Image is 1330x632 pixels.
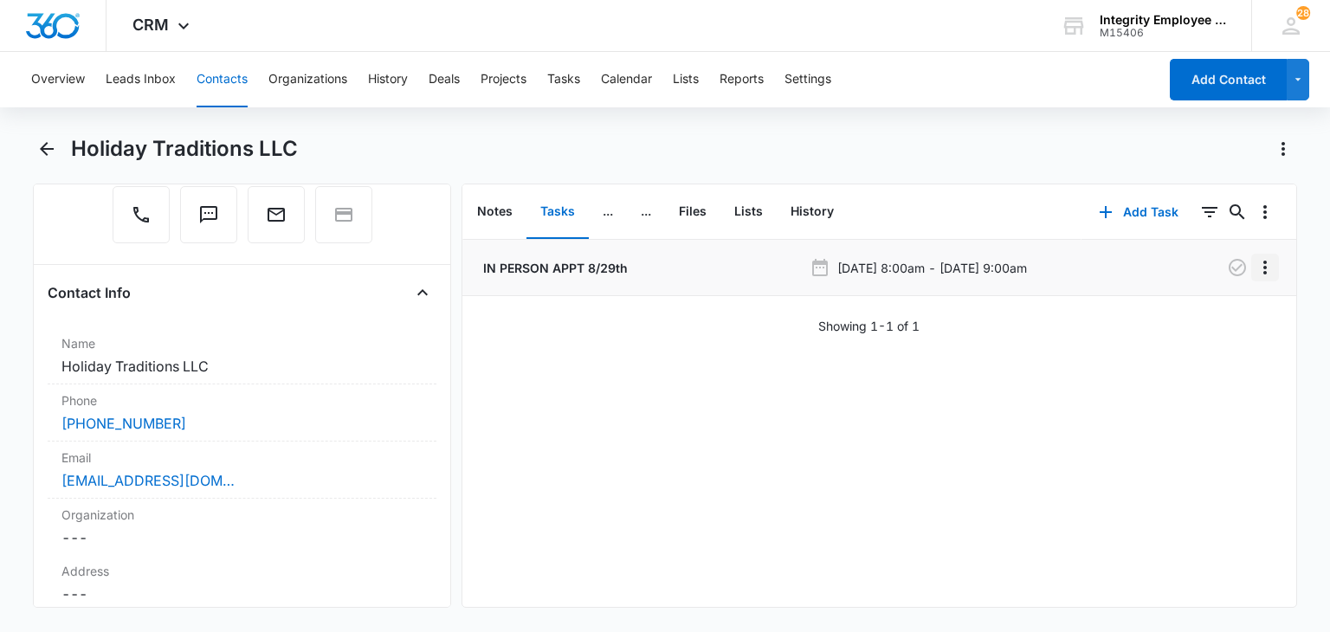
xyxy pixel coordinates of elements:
a: Text [180,213,237,228]
button: History [368,52,408,107]
button: Actions [1269,135,1297,163]
button: Add Contact [1170,59,1287,100]
button: Leads Inbox [106,52,176,107]
button: Call [113,186,170,243]
button: Organizations [268,52,347,107]
a: IN PERSON APPT 8/29th [480,259,628,277]
button: Overview [31,52,85,107]
span: 28 [1296,6,1310,20]
button: Email [248,186,305,243]
label: Phone [61,391,422,410]
button: Projects [481,52,526,107]
button: Add Task [1081,191,1196,233]
label: Organization [61,506,422,524]
button: Tasks [526,185,589,239]
button: Text [180,186,237,243]
div: account name [1100,13,1226,27]
button: Contacts [197,52,248,107]
button: Lists [720,185,777,239]
p: Showing 1-1 of 1 [818,317,920,335]
a: [PHONE_NUMBER] [61,413,186,434]
div: Address--- [48,555,436,612]
p: [DATE] 8:00am - [DATE] 9:00am [837,259,1027,277]
label: Email [61,448,422,467]
label: Name [61,334,422,352]
span: CRM [132,16,169,34]
button: Filters [1196,198,1223,226]
button: ... [589,185,627,239]
dd: --- [61,584,422,604]
div: notifications count [1296,6,1310,20]
dd: Holiday Traditions LLC [61,356,422,377]
button: Settings [784,52,831,107]
button: ... [627,185,665,239]
button: Overflow Menu [1251,198,1279,226]
h1: Holiday Traditions LLC [71,136,298,162]
button: Tasks [547,52,580,107]
button: Reports [720,52,764,107]
h4: Contact Info [48,282,131,303]
label: Address [61,562,422,580]
button: Notes [463,185,526,239]
a: [EMAIL_ADDRESS][DOMAIN_NAME] [61,470,235,491]
button: Calendar [601,52,652,107]
button: Lists [673,52,699,107]
div: Email[EMAIL_ADDRESS][DOMAIN_NAME] [48,442,436,499]
dd: --- [61,527,422,548]
button: Close [409,279,436,306]
button: History [777,185,848,239]
div: NameHoliday Traditions LLC [48,327,436,384]
div: account id [1100,27,1226,39]
div: Phone[PHONE_NUMBER] [48,384,436,442]
button: Back [33,135,60,163]
button: Overflow Menu [1251,254,1279,281]
button: Search... [1223,198,1251,226]
a: Email [248,213,305,228]
div: Organization--- [48,499,436,555]
button: Files [665,185,720,239]
button: Deals [429,52,460,107]
a: Call [113,213,170,228]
